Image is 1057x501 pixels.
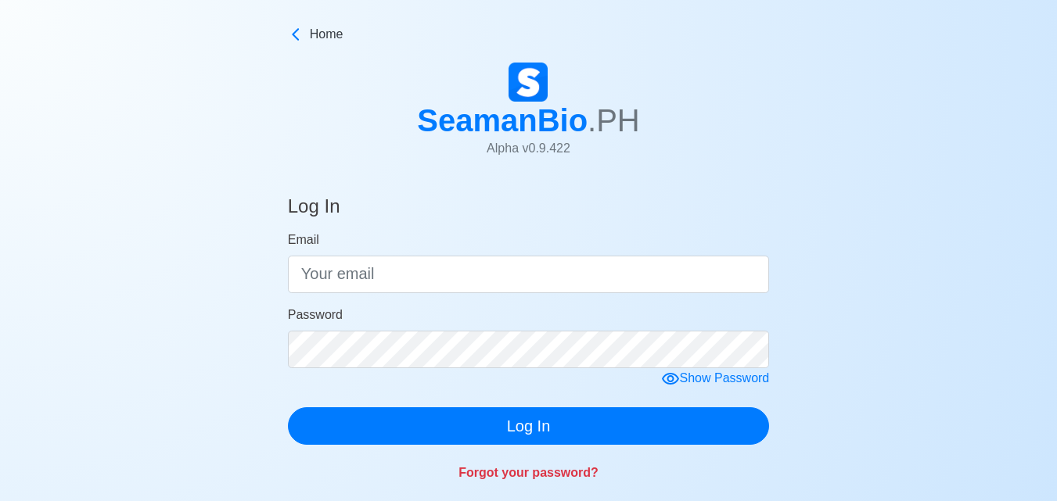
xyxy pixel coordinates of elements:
span: Home [310,25,343,44]
img: Logo [509,63,548,102]
span: Password [288,308,343,321]
div: Show Password [661,369,770,388]
h1: SeamanBio [417,102,640,139]
a: SeamanBio.PHAlpha v0.9.422 [417,63,640,170]
button: Log In [288,407,770,445]
a: Home [288,25,770,44]
span: .PH [588,103,640,138]
span: Email [288,233,319,246]
input: Your email [288,256,770,293]
p: Alpha v 0.9.422 [417,139,640,158]
h4: Log In [288,195,340,224]
a: Forgot your password? [458,466,599,479]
